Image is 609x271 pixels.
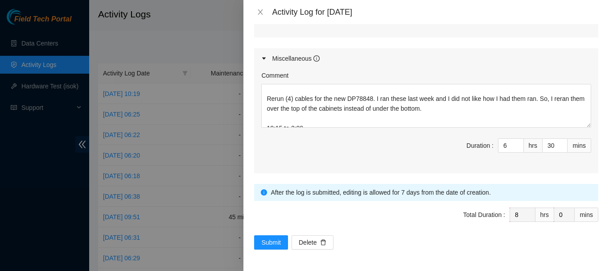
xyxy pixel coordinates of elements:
[568,138,591,153] div: mins
[466,141,494,150] div: Duration :
[320,239,326,246] span: delete
[254,8,267,17] button: Close
[292,235,333,250] button: Deletedelete
[272,54,320,63] div: Miscellaneous
[463,210,505,220] div: Total Duration :
[261,189,267,196] span: info-circle
[261,56,267,61] span: caret-right
[299,238,317,247] span: Delete
[254,48,598,69] div: Miscellaneous info-circle
[575,208,598,222] div: mins
[535,208,554,222] div: hrs
[272,7,598,17] div: Activity Log for [DATE]
[261,71,288,80] label: Comment
[271,188,592,197] div: After the log is submitted, editing is allowed for 7 days from the date of creation.
[254,235,288,250] button: Submit
[257,8,264,16] span: close
[261,84,591,128] textarea: Comment
[261,238,281,247] span: Submit
[524,138,543,153] div: hrs
[313,55,320,62] span: info-circle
